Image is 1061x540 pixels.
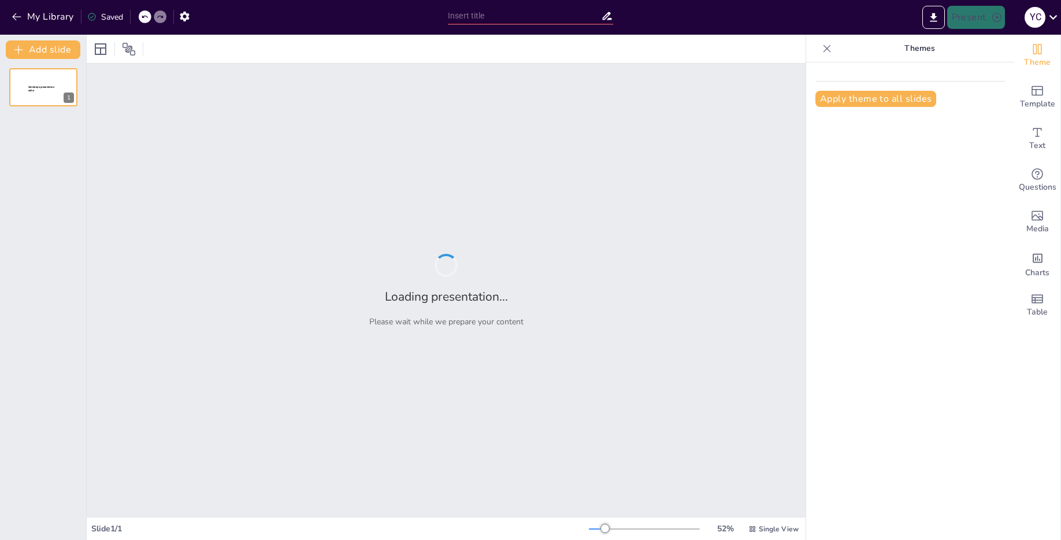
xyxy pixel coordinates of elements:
button: Add slide [6,40,80,59]
span: Template [1020,98,1055,110]
div: Add charts and graphs [1014,243,1060,284]
div: Add images, graphics, shapes or video [1014,201,1060,243]
span: Text [1029,139,1045,152]
p: Themes [836,35,1003,62]
div: 1 [64,93,74,103]
div: Get real-time input from your audience [1014,160,1060,201]
div: 52 % [711,523,739,534]
span: Charts [1025,267,1049,279]
div: Add a table [1014,284,1060,326]
h2: Loading presentation... [385,289,508,305]
div: Saved [87,12,123,23]
span: Theme [1024,56,1051,69]
button: Y C [1025,6,1045,29]
div: 1 [9,68,77,106]
div: Slide 1 / 1 [91,523,589,534]
button: Present [947,6,1005,29]
span: Single View [759,524,799,534]
span: Media [1026,223,1049,235]
span: Position [122,42,136,56]
button: Export to PowerPoint [922,6,945,29]
span: Table [1027,306,1048,319]
div: Add ready made slides [1014,76,1060,118]
p: Please wait while we prepare your content [369,316,524,327]
span: Sendsteps presentation editor [28,86,54,92]
button: Apply theme to all slides [815,91,936,107]
div: Change the overall theme [1014,35,1060,76]
div: Layout [91,40,110,58]
div: Add text boxes [1014,118,1060,160]
div: Y C [1025,7,1045,28]
input: Insert title [448,8,601,24]
button: My Library [9,8,79,26]
span: Questions [1019,181,1056,194]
